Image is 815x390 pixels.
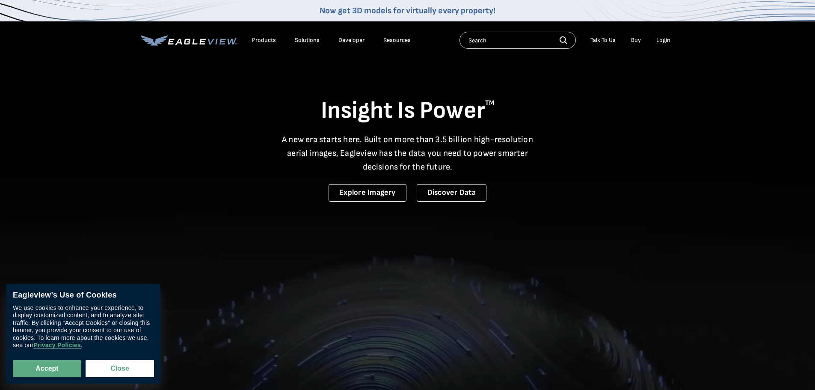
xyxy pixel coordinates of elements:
[277,133,539,174] p: A new era starts here. Built on more than 3.5 billion high-resolution aerial images, Eagleview ha...
[320,6,495,16] a: Now get 3D models for virtually every property!
[252,36,276,44] div: Products
[631,36,641,44] a: Buy
[383,36,411,44] div: Resources
[338,36,365,44] a: Developer
[485,99,495,107] sup: TM
[13,360,81,377] button: Accept
[33,342,80,349] a: Privacy Policies
[329,184,406,202] a: Explore Imagery
[417,184,486,202] a: Discover Data
[86,360,154,377] button: Close
[13,291,154,300] div: Eagleview’s Use of Cookies
[459,32,576,49] input: Search
[590,36,616,44] div: Talk To Us
[13,304,154,349] div: We use cookies to enhance your experience, to display customized content, and to analyze site tra...
[295,36,320,44] div: Solutions
[656,36,670,44] div: Login
[141,96,675,126] h1: Insight Is Power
